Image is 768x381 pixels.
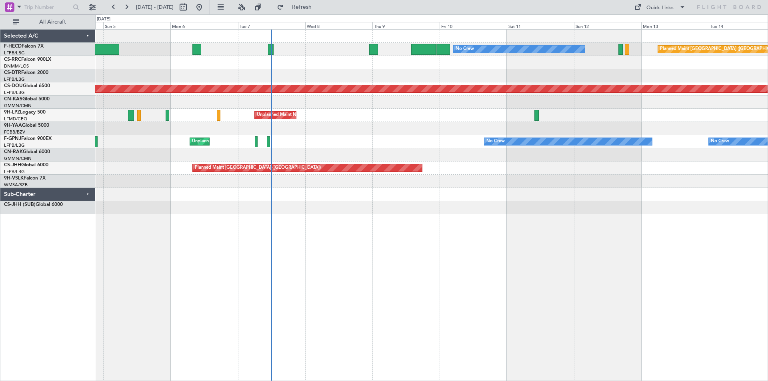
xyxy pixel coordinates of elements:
span: CS-JHH (SUB) [4,202,36,207]
a: 9H-LPZLegacy 500 [4,110,46,115]
button: Quick Links [630,1,690,14]
span: 9H-VSLK [4,176,24,181]
a: LFPB/LBG [4,90,25,96]
div: Unplanned Maint [GEOGRAPHIC_DATA] ([GEOGRAPHIC_DATA]) [192,136,324,148]
span: CN-KAS [4,97,22,102]
a: CN-RAKGlobal 6000 [4,150,50,154]
input: Trip Number [24,1,70,13]
span: CS-DOU [4,84,23,88]
a: F-GPNJFalcon 900EX [4,136,52,141]
a: 9H-VSLKFalcon 7X [4,176,46,181]
div: Planned Maint [GEOGRAPHIC_DATA] ([GEOGRAPHIC_DATA]) [195,162,321,174]
a: LFPB/LBG [4,76,25,82]
span: [DATE] - [DATE] [136,4,174,11]
div: No Crew [486,136,505,148]
div: Unplanned Maint Nice ([GEOGRAPHIC_DATA]) [257,109,352,121]
a: LFMD/CEQ [4,116,27,122]
span: CS-DTR [4,70,21,75]
a: FCBB/BZV [4,129,25,135]
button: All Aircraft [9,16,87,28]
div: No Crew [456,43,474,55]
a: LFPB/LBG [4,50,25,56]
div: Fri 10 [440,22,507,29]
div: Sat 11 [507,22,574,29]
div: Sun 12 [574,22,641,29]
a: WMSA/SZB [4,182,28,188]
a: GMMN/CMN [4,103,32,109]
div: No Crew [711,136,729,148]
span: F-GPNJ [4,136,21,141]
div: Quick Links [646,4,674,12]
span: CS-RRC [4,57,21,62]
a: DNMM/LOS [4,63,29,69]
span: CS-JHH [4,163,21,168]
div: Sun 5 [103,22,170,29]
button: Refresh [273,1,321,14]
span: CN-RAK [4,150,23,154]
a: GMMN/CMN [4,156,32,162]
span: All Aircraft [21,19,84,25]
a: F-HECDFalcon 7X [4,44,44,49]
span: Refresh [285,4,319,10]
a: LFPB/LBG [4,142,25,148]
div: Mon 6 [170,22,238,29]
a: LFPB/LBG [4,169,25,175]
span: F-HECD [4,44,22,49]
div: [DATE] [97,16,110,23]
a: CN-KASGlobal 5000 [4,97,50,102]
a: CS-RRCFalcon 900LX [4,57,51,62]
div: Tue 7 [238,22,305,29]
a: CS-DOUGlobal 6500 [4,84,50,88]
div: Mon 13 [641,22,708,29]
span: 9H-YAA [4,123,22,128]
a: CS-JHHGlobal 6000 [4,163,48,168]
a: CS-DTRFalcon 2000 [4,70,48,75]
div: Thu 9 [372,22,440,29]
div: Wed 8 [305,22,372,29]
a: 9H-YAAGlobal 5000 [4,123,49,128]
span: 9H-LPZ [4,110,20,115]
a: CS-JHH (SUB)Global 6000 [4,202,63,207]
